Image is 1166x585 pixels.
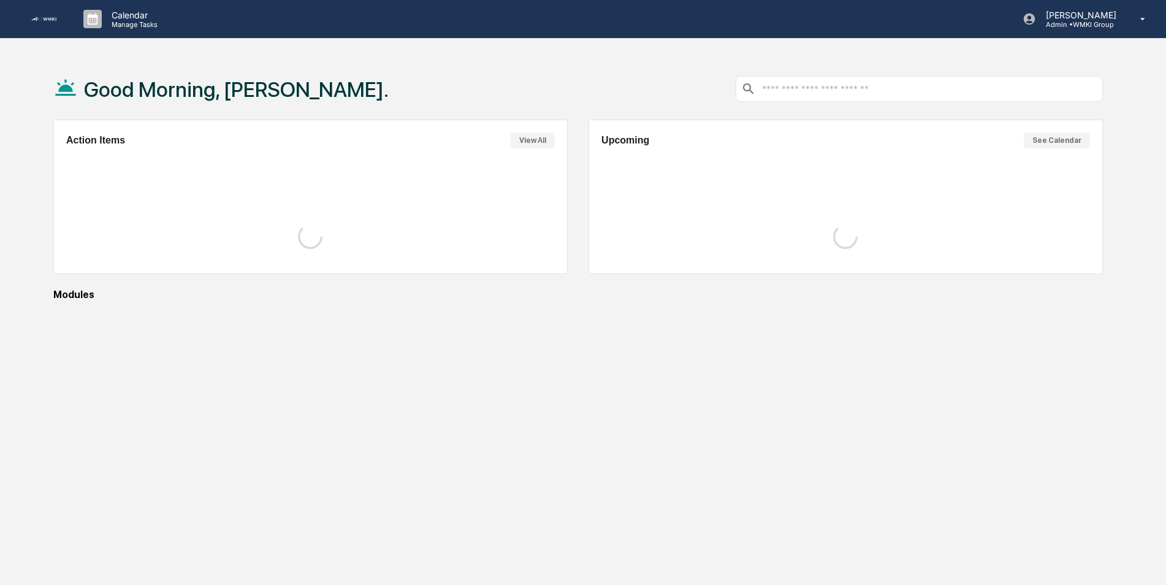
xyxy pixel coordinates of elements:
[1036,10,1122,20] p: [PERSON_NAME]
[84,77,389,102] h1: Good Morning, [PERSON_NAME].
[511,132,555,148] button: View All
[1036,20,1122,29] p: Admin • WMKI Group
[66,135,125,146] h2: Action Items
[29,15,59,23] img: logo
[601,135,649,146] h2: Upcoming
[53,289,1103,300] div: Modules
[102,20,164,29] p: Manage Tasks
[102,10,164,20] p: Calendar
[1024,132,1090,148] button: See Calendar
